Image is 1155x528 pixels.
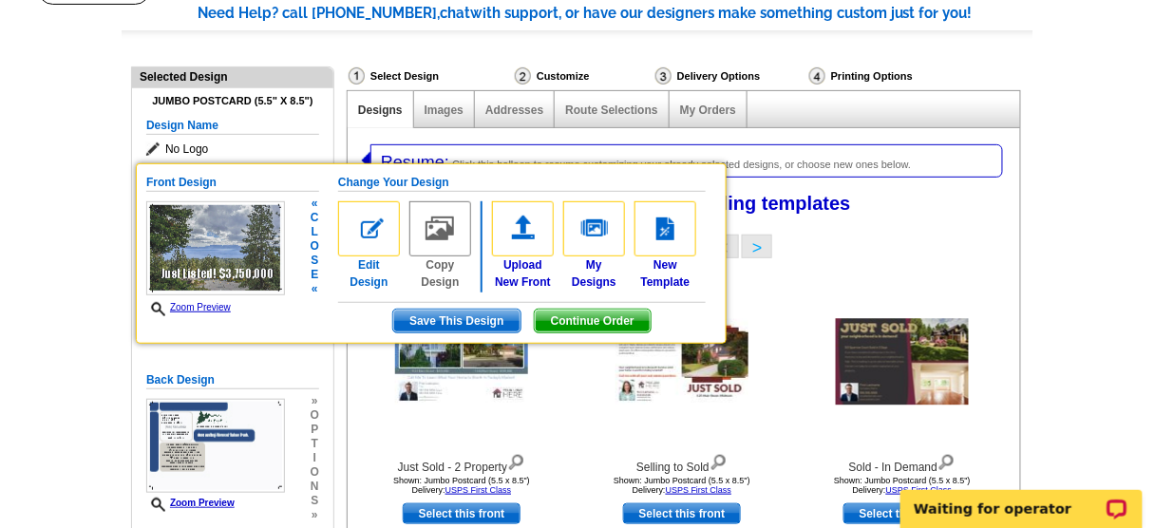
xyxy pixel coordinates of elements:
iframe: LiveChat chat widget [888,468,1155,528]
img: upload-front.gif [492,201,554,256]
img: Just Sold - 2 Property [395,319,528,405]
div: Selling to Sold [577,450,786,476]
img: Delivery Options [655,67,672,85]
a: Images [425,104,464,117]
img: new-template.gif [634,201,696,256]
a: NewTemplate [634,201,696,291]
img: edit-design.gif [338,201,400,256]
span: o [311,465,319,480]
div: Printing Options [807,66,976,85]
span: « [311,197,319,211]
div: Shown: Jumbo Postcard (5.5 x 8.5") Delivery: [357,476,566,495]
a: EditDesign [338,201,400,291]
div: Customize [513,66,653,90]
img: Select Design [349,67,365,85]
button: Save This Design [392,309,521,333]
span: « [311,282,319,296]
span: s [311,494,319,508]
div: Select Design [347,66,513,90]
h5: Change Your Design [338,174,706,192]
img: Selling to Sold [615,319,748,405]
span: Save This Design [393,310,520,332]
button: Continue Order [534,309,652,333]
a: Route Selections [565,104,657,117]
span: l [311,225,319,239]
div: Sold - In Demand [798,450,1007,476]
a: Designs [358,104,403,117]
img: Customize [515,67,531,85]
img: Sold - In Demand [836,319,969,405]
a: USPS First Class [666,485,732,495]
img: view design details [710,450,728,471]
span: Click this balloon to resume customizing your already selected designs, or choose new ones below. [452,159,911,170]
img: leftArrow.png [362,144,370,176]
h5: Back Design [146,371,319,389]
img: view design details [507,450,525,471]
img: backsmallthumbnail.jpg [146,399,285,493]
div: Selected Design [132,67,333,85]
span: e [311,268,319,282]
button: > [742,235,772,258]
span: No Logo [146,140,319,159]
span: i [311,451,319,465]
span: p [311,423,319,437]
img: view design details [937,450,956,471]
span: Continue Order [535,310,651,332]
img: copy-design-no.gif [409,201,471,256]
a: Zoom Preview [146,498,235,508]
a: UploadNew Front [492,201,554,291]
a: Addresses [485,104,543,117]
span: s [311,254,319,268]
a: USPS First Class [445,485,512,495]
img: Printing Options & Summary [809,67,825,85]
a: use this design [623,503,741,524]
a: use this design [843,503,961,524]
h5: Front Design [146,174,319,192]
span: c [311,211,319,225]
div: Delivery Options [653,66,807,85]
a: Zoom Preview [146,302,231,312]
span: Resume: [381,153,449,172]
a: MyDesigns [563,201,625,291]
img: my-designs.gif [563,201,625,256]
span: o [311,408,319,423]
img: frontsmallthumbnail.jpg [146,201,285,295]
span: t [311,437,319,451]
h5: Design Name [146,117,319,135]
a: My Orders [680,104,736,117]
span: » [311,394,319,408]
h4: Jumbo Postcard (5.5" x 8.5") [146,95,319,107]
span: chat [440,5,470,22]
span: » [311,508,319,522]
span: n [311,480,319,494]
div: Shown: Jumbo Postcard (5.5 x 8.5") Delivery: [577,476,786,495]
div: Need Help? call [PHONE_NUMBER], with support, or have our designers make something custom just fo... [198,3,1033,25]
a: Copy Design [409,201,471,291]
span: o [311,239,319,254]
div: Shown: Jumbo Postcard (5.5 x 8.5") Delivery: [798,476,1007,495]
a: use this design [403,503,521,524]
div: Just Sold - 2 Property [357,450,566,476]
a: USPS First Class [886,485,953,495]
